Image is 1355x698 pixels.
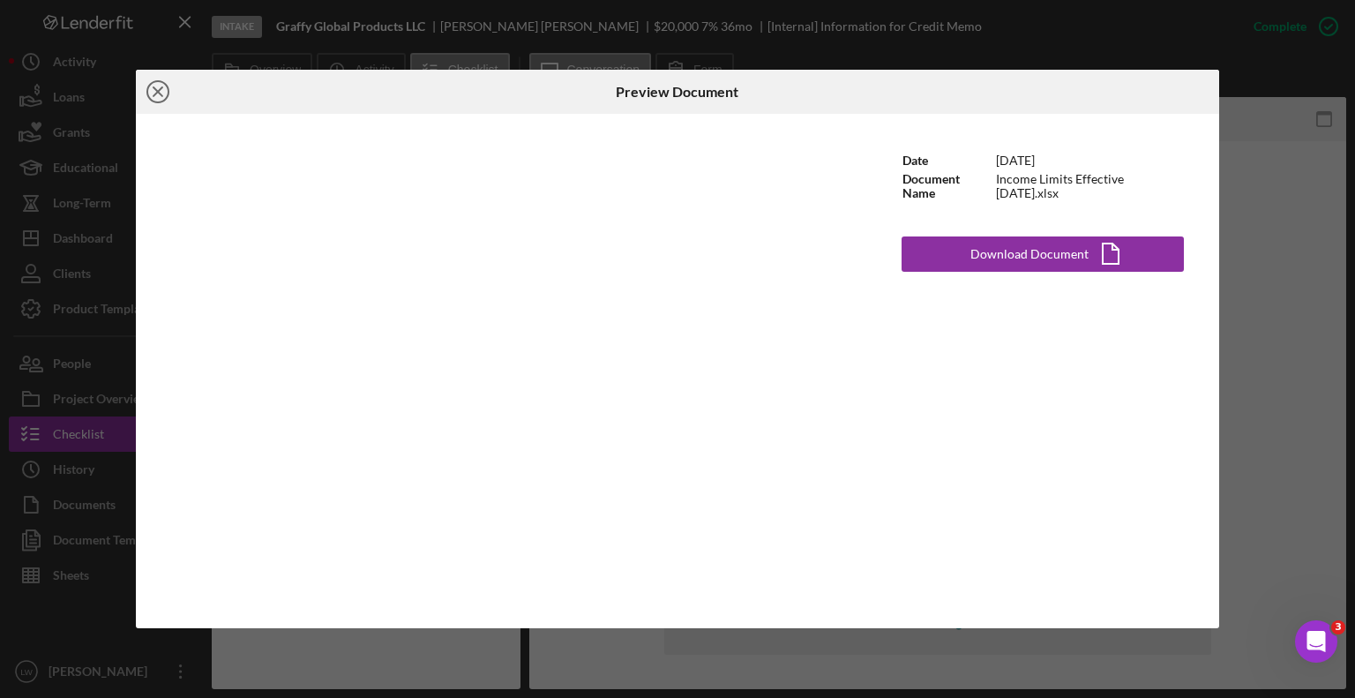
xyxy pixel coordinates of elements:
b: Document Name [902,171,960,200]
iframe: Document Preview [136,114,867,628]
span: 3 [1331,620,1345,634]
td: [DATE] [995,149,1185,171]
td: Income Limits Effective [DATE].xlsx [995,171,1185,201]
b: Date [902,153,928,168]
h6: Preview Document [616,84,738,100]
div: Download Document [970,236,1089,272]
button: Download Document [902,236,1184,272]
iframe: Intercom live chat [1295,620,1337,663]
